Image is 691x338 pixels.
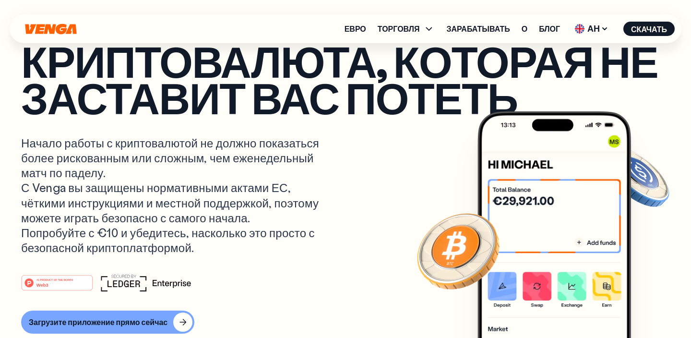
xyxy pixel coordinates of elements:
[21,33,658,126] font: Криптовалюта, которая не заставит вас потеть
[21,311,194,334] button: Загрузите приложение прямо сейчас
[446,25,510,33] a: Зарабатывать
[575,24,584,34] img: флаг-uk
[21,135,319,180] font: Начало работы с криптовалютой не должно показаться более рискованным или сложным, чем еженедельны...
[21,225,315,255] font: Попробуйте с €10 и убедитесь, насколько это просто с безопасной криптоплатформой.
[36,282,48,288] tspan: Web3
[345,25,366,33] a: Евро
[29,317,167,327] font: Загрузите приложение прямо сейчас
[378,24,420,34] font: ТОРГОВЛЯ
[21,280,93,293] a: #1 PRODUCT OF THE MONTHWeb3
[522,24,527,34] font: О
[539,25,560,33] a: Блог
[24,24,78,35] svg: Дом
[378,23,435,35] span: ТОРГОВЛЯ
[587,23,600,34] font: АН
[446,24,510,34] font: Зарабатывать
[21,180,319,225] font: С Venga вы защищены нормативными актами ЕС, чёткими инструкциями и местной поддержкой, поэтому мо...
[21,311,670,334] a: Загрузите приложение прямо сейчас
[572,21,612,36] span: АН
[415,207,501,294] img: Биткойн
[539,24,560,34] font: Блог
[623,22,675,36] button: Скачать
[602,143,671,212] img: монета USDC
[631,24,667,34] font: Скачать
[345,24,366,34] font: Евро
[36,278,73,281] tspan: #1 PRODUCT OF THE MONTH
[522,25,527,33] a: О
